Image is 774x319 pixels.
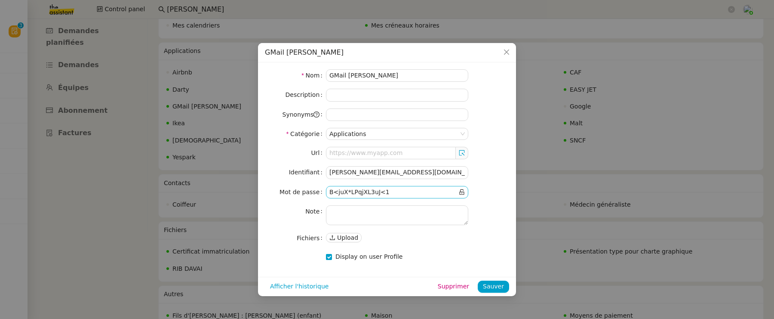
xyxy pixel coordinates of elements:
[497,43,516,62] button: Close
[305,205,326,217] label: Note
[301,69,326,81] label: Nom
[326,233,362,242] button: Upload
[279,186,326,198] label: Mot de passe
[286,89,326,101] label: Description
[265,281,334,293] button: Afficher l'historique
[326,147,456,159] input: https://www.myapp.com
[286,128,326,140] label: Catégorie
[433,281,474,293] button: Supprimer
[335,253,402,260] span: Display on user Profile
[483,282,504,291] span: Sauver
[329,128,465,139] nz-select-item: Applications
[283,111,320,118] span: Synonyms
[326,166,468,179] input: Identifiant
[438,282,469,291] span: Supprimer
[337,233,358,242] span: Upload
[297,232,326,244] label: Fichiers
[478,281,509,293] button: Sauver
[326,233,362,243] div: Upload
[265,48,344,56] span: GMail [PERSON_NAME]
[311,147,326,159] label: Url
[270,282,329,291] span: Afficher l'historique
[289,166,326,178] label: Identifiant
